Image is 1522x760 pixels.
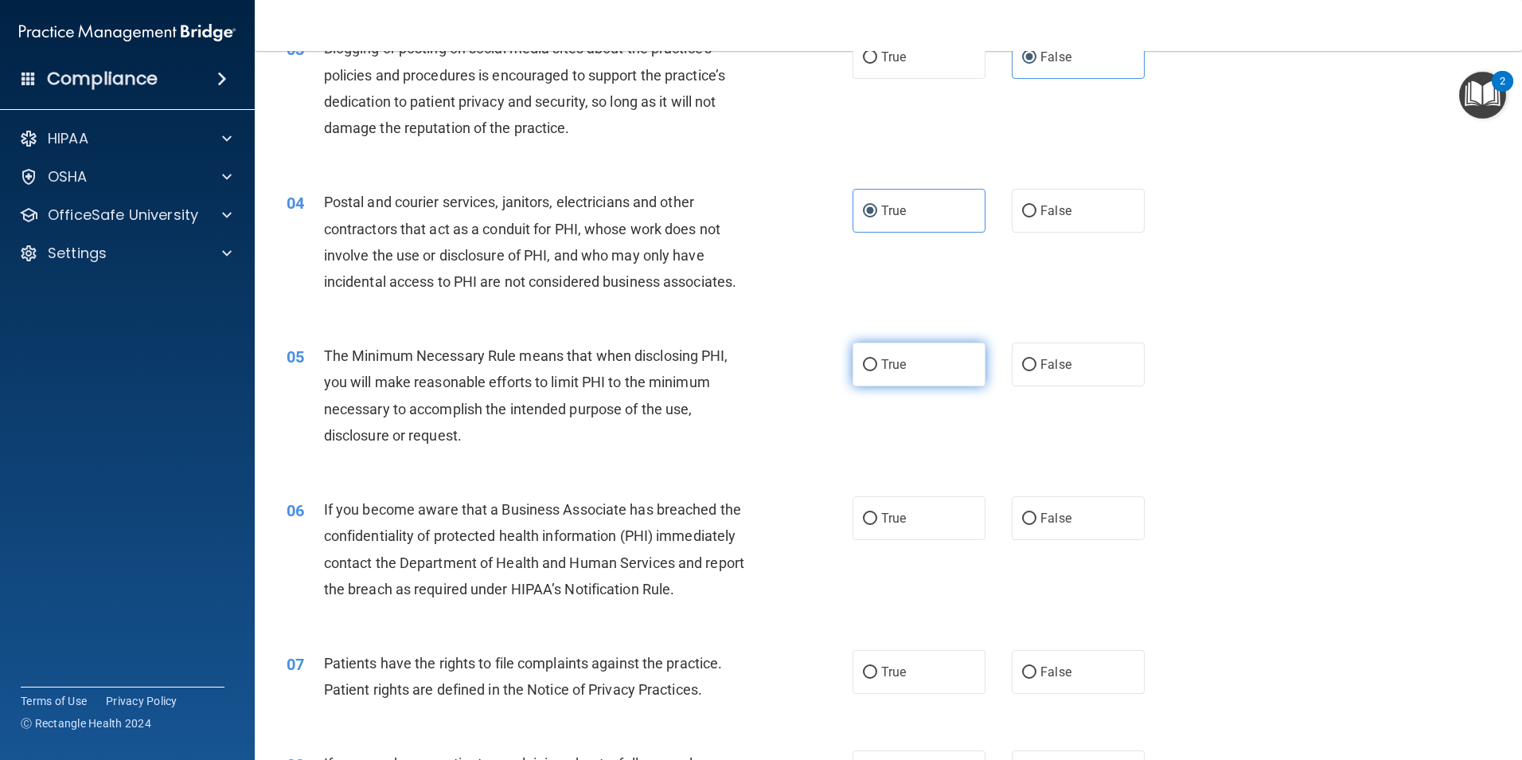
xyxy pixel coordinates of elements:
span: True [881,357,906,372]
a: OSHA [19,167,232,186]
span: True [881,203,906,218]
span: If you become aware that a Business Associate has breached the confidentiality of protected healt... [324,501,744,597]
span: The Minimum Necessary Rule means that when disclosing PHI, you will make reasonable efforts to li... [324,347,728,444]
input: False [1022,359,1036,371]
input: False [1022,513,1036,525]
input: True [863,206,877,217]
input: True [863,667,877,679]
span: 04 [287,194,304,213]
span: True [881,664,906,680]
span: Patients have the rights to file complaints against the practice. Patient rights are defined in t... [324,655,723,698]
span: True [881,49,906,65]
input: True [863,513,877,525]
span: False [1040,357,1071,372]
input: False [1022,206,1036,217]
span: False [1040,511,1071,526]
span: 06 [287,501,304,520]
button: Open Resource Center, 2 new notifications [1459,72,1506,119]
p: OfficeSafe University [48,206,198,225]
span: False [1040,203,1071,218]
div: 2 [1500,81,1505,102]
h4: Compliance [47,68,158,90]
span: True [881,511,906,526]
a: Privacy Policy [106,693,178,709]
span: False [1040,49,1071,65]
a: OfficeSafe University [19,206,232,225]
a: Settings [19,244,232,263]
a: Terms of Use [21,693,87,709]
input: True [863,52,877,64]
a: HIPAA [19,129,232,148]
input: True [863,359,877,371]
span: 05 [287,347,304,366]
span: Postal and courier services, janitors, electricians and other contractors that act as a conduit f... [324,194,736,290]
input: False [1022,52,1036,64]
span: False [1040,664,1071,680]
input: False [1022,667,1036,679]
p: OSHA [48,167,88,186]
img: PMB logo [19,17,236,49]
p: HIPAA [48,129,88,148]
span: Ⓒ Rectangle Health 2024 [21,715,151,731]
span: 07 [287,655,304,674]
p: Settings [48,244,107,263]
